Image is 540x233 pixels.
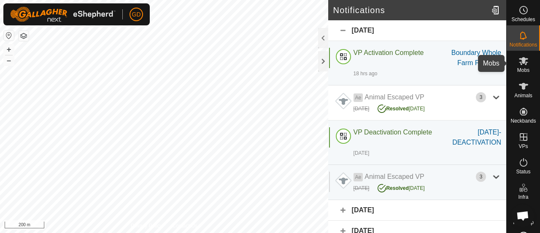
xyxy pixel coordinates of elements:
img: Gallagher Logo [10,7,116,22]
button: Map Layers [19,31,29,41]
div: Boundary Whole Farm Paddock [442,48,501,68]
div: 3 [476,172,486,182]
button: + [4,44,14,55]
div: 3 [476,92,486,102]
span: Schedules [511,17,535,22]
div: [DATE] [354,149,370,157]
span: Animal Escaped VP [364,93,424,101]
span: Animal Escaped VP [364,173,424,180]
a: Privacy Policy [131,222,162,230]
span: Infra [518,195,528,200]
span: Status [516,169,530,174]
div: [DATE] [328,200,506,221]
span: Resolved [386,106,408,112]
h2: Notifications [333,5,488,15]
span: Ae [354,173,363,181]
span: VP Deactivation Complete [354,129,432,136]
span: VPs [518,144,528,149]
button: – [4,55,14,66]
span: Notifications [510,42,537,47]
span: VP Activation Complete [354,49,424,56]
span: Neckbands [510,118,536,123]
span: Ae [354,93,363,102]
span: Animals [514,93,532,98]
button: Reset Map [4,30,14,41]
span: Mobs [517,68,529,73]
a: Contact Us [172,222,197,230]
div: [DATE] [328,20,506,41]
div: [DATE] [378,102,424,112]
div: [DATE]-DEACTIVATION [442,127,501,148]
div: 18 hrs ago [354,70,378,77]
span: Heatmap [513,220,534,225]
div: [DATE] [354,105,370,112]
span: Resolved [386,185,408,191]
span: GD [132,10,141,19]
div: [DATE] [378,182,424,192]
div: [DATE] [354,184,370,192]
div: Open chat [511,204,534,227]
